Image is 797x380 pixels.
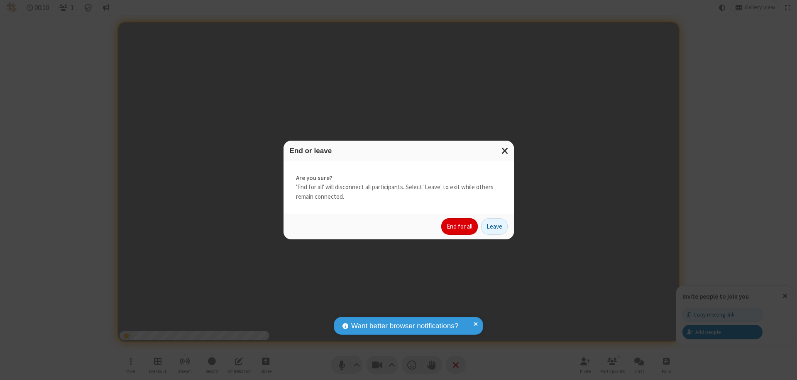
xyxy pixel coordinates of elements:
button: Leave [481,218,508,235]
button: Close modal [496,141,514,161]
div: 'End for all' will disconnect all participants. Select 'Leave' to exit while others remain connec... [284,161,514,214]
strong: Are you sure? [296,173,501,183]
span: Want better browser notifications? [351,321,458,331]
button: End for all [441,218,478,235]
h3: End or leave [290,147,508,155]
